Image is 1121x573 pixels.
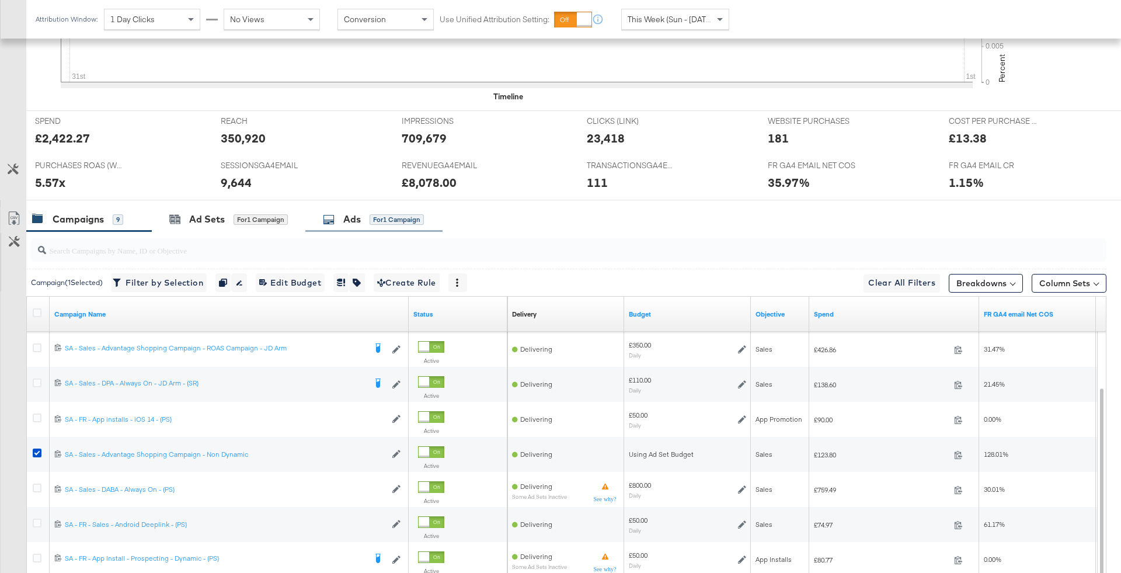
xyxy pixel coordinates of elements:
sub: Some Ad Sets Inactive [512,494,567,500]
div: SA - FR - Sales - Android Deeplink - (PS) [65,520,386,529]
div: Delivery [512,310,537,319]
a: Your campaign name. [54,310,404,319]
span: 1 Day Clicks [110,14,155,25]
sub: Daily [629,527,641,534]
div: £50.00 [629,411,647,420]
a: Reflects the ability of your Ad Campaign to achieve delivery based on ad states, schedule and bud... [512,310,537,319]
sub: Daily [629,422,641,429]
span: £138.60 [814,380,949,389]
a: SA - FR - Sales - Android Deeplink - (PS) [65,520,386,530]
div: £8,078.00 [402,174,457,191]
span: 61.17% [984,520,1005,529]
div: 35.97% [768,174,810,191]
div: Attribution Window: [35,15,98,23]
a: SA - Sales - DABA - Always On - (PS) [65,485,386,495]
label: Active [418,532,444,540]
span: No Views [230,14,264,25]
div: 23,418 [587,130,625,147]
span: Create Rule [377,276,436,290]
div: 1.15% [949,174,984,191]
label: Active [418,357,444,364]
label: Active [418,497,444,505]
span: Delivering [520,482,552,491]
button: Clear All Filters [864,274,940,293]
span: £123.80 [814,450,949,459]
span: Delivering [520,415,552,423]
button: Create Rule [374,273,440,292]
a: Shows the current state of your Ad Campaign. [413,310,503,319]
sub: Daily [629,492,641,499]
span: TRANSACTIONSGA4EMAIL [587,160,674,171]
span: Clear All Filters [868,276,935,290]
a: SA - Sales - Advantage Shopping Campaign - Non Dynamic [65,450,386,460]
span: App Installs [756,555,792,564]
div: SA - Sales - DABA - Always On - (PS) [65,485,386,494]
span: Delivering [520,450,552,459]
div: Ad Sets [189,213,225,226]
span: Sales [756,485,772,494]
a: SA - FR - App Install - Prospecting - Dynamic - (PS) [65,554,365,565]
span: IMPRESSIONS [402,116,489,127]
a: SA - Sales - DPA - Always On - JD Arm - (SR) [65,378,365,390]
span: Sales [756,520,772,529]
span: Sales [756,345,772,353]
a: Your campaign's objective. [756,310,805,319]
button: Breakdowns [949,274,1023,293]
div: £350.00 [629,341,651,350]
div: SA - FR - App Install - Prospecting - Dynamic - (PS) [65,554,365,563]
a: The total amount spent to date. [814,310,974,319]
div: SA - FR - App installs - iOS 14 - (PS) [65,415,386,424]
div: 5.57x [35,174,65,191]
div: SA - Sales - Advantage Shopping Campaign - ROAS Campaign - JD Arm [65,343,365,353]
span: Edit Budget [259,276,321,290]
button: Edit Budget [256,273,325,292]
div: SA - Sales - DPA - Always On - JD Arm - (SR) [65,378,365,388]
sub: Daily [629,562,641,569]
span: COST PER PURCHASE (WEBSITE EVENTS) [949,116,1036,127]
span: 31.47% [984,345,1005,353]
div: for 1 Campaign [234,214,288,225]
div: Timeline [493,91,523,102]
span: Conversion [344,14,386,25]
span: REVENUEGA4EMAIL [402,160,489,171]
span: Filter by Selection [115,276,203,290]
span: £90.00 [814,415,949,424]
label: Active [418,427,444,435]
div: £800.00 [629,481,651,490]
span: CLICKS (LINK) [587,116,674,127]
div: Campaign ( 1 Selected) [31,277,103,288]
div: 709,679 [402,130,447,147]
div: SA - Sales - Advantage Shopping Campaign - Non Dynamic [65,450,386,459]
span: 128.01% [984,450,1008,459]
div: £110.00 [629,376,651,385]
label: Active [418,392,444,400]
sub: Daily [629,387,641,394]
div: 181 [768,130,789,147]
sub: Daily [629,352,641,359]
span: FR GA4 EMAIL CR [949,160,1036,171]
button: Filter by Selection [112,273,207,292]
a: SA - FR - App installs - iOS 14 - (PS) [65,415,386,425]
span: £759.49 [814,485,949,494]
div: 350,920 [221,130,266,147]
span: 0.00% [984,555,1001,564]
span: REACH [221,116,308,127]
span: SPEND [35,116,123,127]
span: £80.77 [814,555,949,564]
div: £2,422.27 [35,130,90,147]
span: SESSIONSGA4EMAIL [221,160,308,171]
span: Delivering [520,380,552,388]
sub: Some Ad Sets Inactive [512,564,567,570]
a: The maximum amount you're willing to spend on your ads, on average each day or over the lifetime ... [629,310,746,319]
span: Sales [756,380,772,388]
span: App Promotion [756,415,802,423]
div: Ads [343,213,361,226]
span: This Week (Sun - [DATE]) [628,14,715,25]
div: 9,644 [221,174,252,191]
div: 111 [587,174,608,191]
span: 0.00% [984,415,1001,423]
span: PURCHASES ROAS (WEBSITE EVENTS) [35,160,123,171]
span: FR GA4 EMAIL NET COS [768,160,855,171]
span: Sales [756,450,772,459]
div: 9 [113,214,123,225]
